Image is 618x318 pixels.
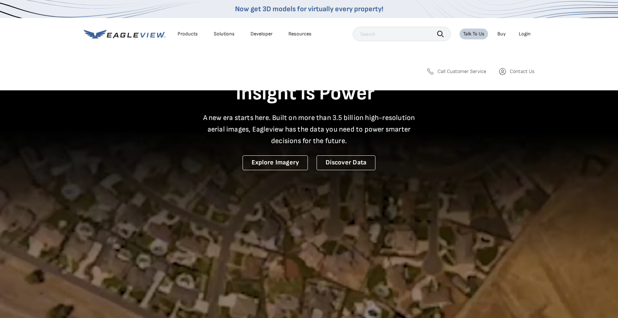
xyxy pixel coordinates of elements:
div: Resources [288,31,312,37]
span: Call Customer Service [438,68,487,75]
a: Explore Imagery [243,155,308,170]
div: Login [519,31,531,37]
a: Contact Us [498,67,534,76]
a: Call Customer Service [426,67,487,76]
a: Now get 3D models for virtually every property! [235,5,383,13]
input: Search [353,27,451,41]
div: Products [178,31,198,37]
a: Discover Data [317,155,375,170]
div: Talk To Us [463,31,484,37]
p: A new era starts here. Built on more than 3.5 billion high-resolution aerial images, Eagleview ha... [199,112,419,147]
a: Buy [497,31,506,37]
span: Contact Us [510,68,534,75]
h1: Insight Is Power [84,81,534,106]
a: Developer [251,31,273,37]
div: Solutions [214,31,235,37]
